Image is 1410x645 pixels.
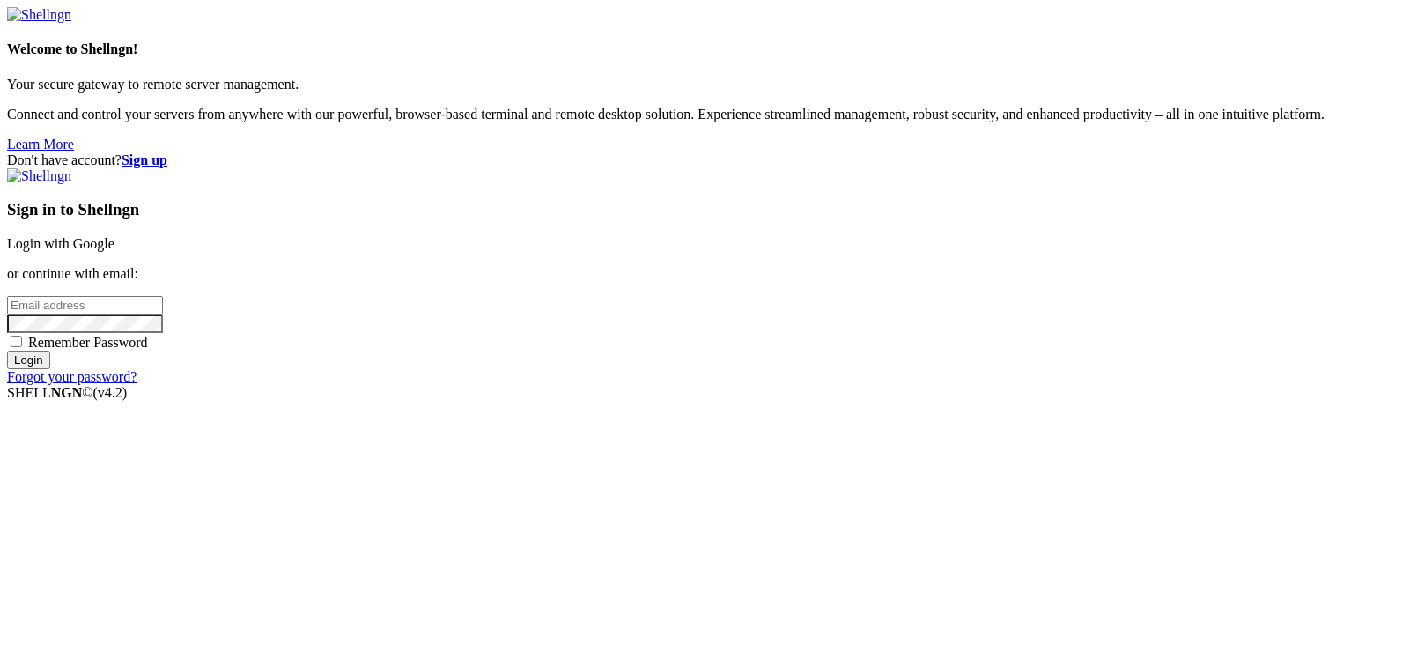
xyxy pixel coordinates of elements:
h4: Welcome to Shellngn! [7,41,1403,57]
b: NGN [51,385,83,400]
span: SHELL © [7,385,127,400]
img: Shellngn [7,7,71,23]
a: Forgot your password? [7,369,137,384]
div: Don't have account? [7,152,1403,168]
span: Remember Password [28,335,148,350]
p: or continue with email: [7,266,1403,282]
input: Login [7,351,50,369]
a: Sign up [122,152,167,167]
input: Email address [7,296,163,315]
p: Your secure gateway to remote server management. [7,77,1403,93]
a: Login with Google [7,236,114,251]
input: Remember Password [11,336,22,347]
img: Shellngn [7,168,71,184]
span: 4.2.0 [93,385,128,400]
p: Connect and control your servers from anywhere with our powerful, browser-based terminal and remo... [7,107,1403,122]
a: Learn More [7,137,74,152]
h3: Sign in to Shellngn [7,200,1403,219]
